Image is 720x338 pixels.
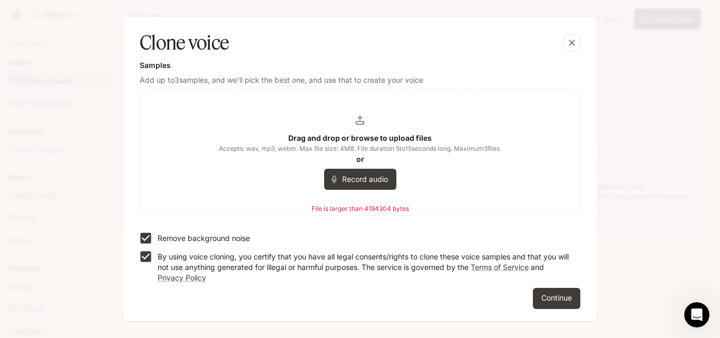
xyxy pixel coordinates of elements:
[356,154,364,163] b: or
[219,143,501,154] span: Accepts: wav, mp3, webm. Max file size: 4MB. File duration 5 to 15 seconds long. Maximum 3 files.
[140,60,580,71] h6: Samples
[158,252,572,283] p: By using voice cloning, you certify that you have all legal consents/rights to clone these voice ...
[312,204,409,214] p: File is larger than 4194304 bytes
[140,30,229,56] h5: Clone voice
[533,288,580,309] button: Continue
[471,263,529,272] a: Terms of Service
[140,75,580,85] p: Add up to 3 samples, and we'll pick the best one, and use that to create your voice
[684,302,709,327] iframe: Intercom live chat
[158,233,250,244] p: Remove background noise
[158,273,206,282] a: Privacy Policy
[324,169,396,190] button: Record audio
[288,133,432,142] b: Drag and drop or browse to upload files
